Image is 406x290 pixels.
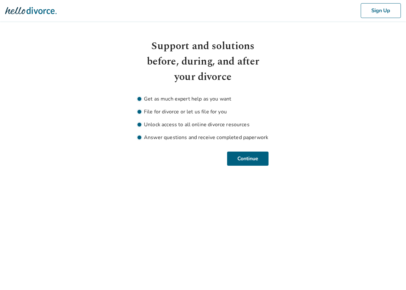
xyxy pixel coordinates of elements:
[137,108,269,116] li: File for divorce or let us file for you
[137,95,269,103] li: Get as much expert help as you want
[137,39,269,85] h1: Support and solutions before, during, and after your divorce
[5,4,57,17] img: Hello Divorce Logo
[227,152,269,166] button: Continue
[137,121,269,128] li: Unlock access to all online divorce resources
[137,134,269,141] li: Answer questions and receive completed paperwork
[361,3,401,18] button: Sign Up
